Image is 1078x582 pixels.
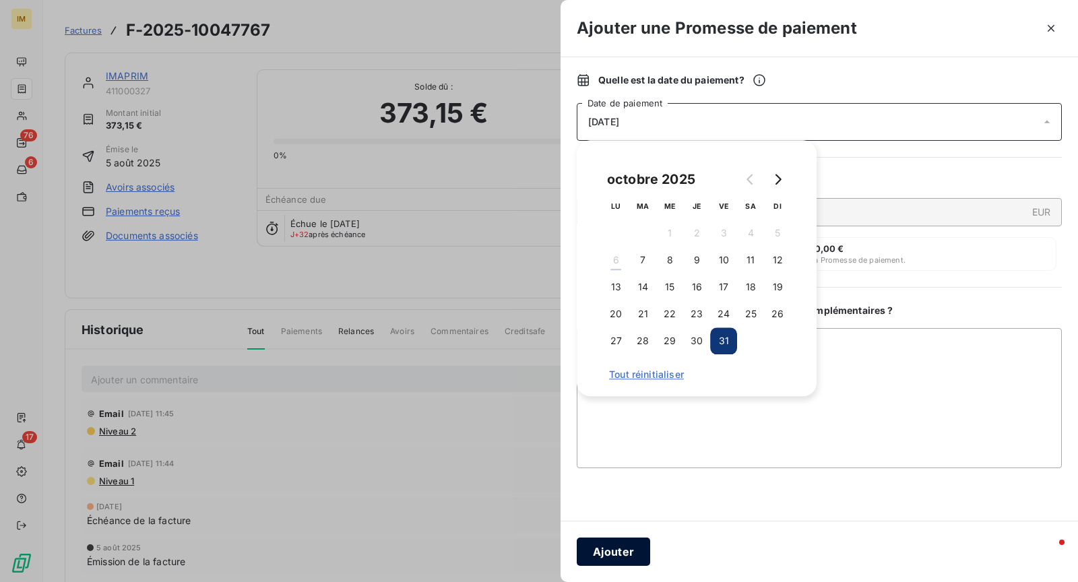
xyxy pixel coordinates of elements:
[602,300,629,327] button: 20
[737,247,764,273] button: 11
[737,220,764,247] button: 4
[577,538,650,566] button: Ajouter
[764,300,791,327] button: 26
[656,300,683,327] button: 22
[764,166,791,193] button: Go to next month
[656,220,683,247] button: 1
[710,273,737,300] button: 17
[656,273,683,300] button: 15
[609,369,784,380] span: Tout réinitialiser
[656,193,683,220] th: mercredi
[602,327,629,354] button: 27
[629,327,656,354] button: 28
[602,168,700,190] div: octobre 2025
[598,73,766,87] span: Quelle est la date du paiement ?
[764,273,791,300] button: 19
[683,327,710,354] button: 30
[710,220,737,247] button: 3
[629,300,656,327] button: 21
[764,193,791,220] th: dimanche
[629,193,656,220] th: mardi
[602,193,629,220] th: lundi
[656,247,683,273] button: 8
[683,273,710,300] button: 16
[737,166,764,193] button: Go to previous month
[602,273,629,300] button: 13
[815,243,844,254] span: 0,00 €
[683,247,710,273] button: 9
[737,300,764,327] button: 25
[1032,536,1065,569] iframe: Intercom live chat
[577,16,857,40] h3: Ajouter une Promesse de paiement
[710,327,737,354] button: 31
[737,193,764,220] th: samedi
[710,193,737,220] th: vendredi
[588,117,619,127] span: [DATE]
[602,247,629,273] button: 6
[629,247,656,273] button: 7
[710,300,737,327] button: 24
[683,300,710,327] button: 23
[710,247,737,273] button: 10
[656,327,683,354] button: 29
[683,220,710,247] button: 2
[764,220,791,247] button: 5
[737,273,764,300] button: 18
[764,247,791,273] button: 12
[683,193,710,220] th: jeudi
[629,273,656,300] button: 14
